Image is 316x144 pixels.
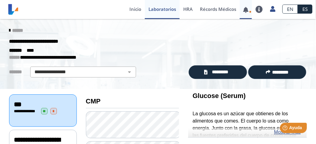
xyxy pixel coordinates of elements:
[298,5,312,14] a: ES
[183,6,193,12] span: HRA
[282,5,298,14] a: EN
[262,120,309,137] iframe: Help widget launcher
[86,97,101,105] b: CMP
[193,92,246,100] b: Glucose (Serum)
